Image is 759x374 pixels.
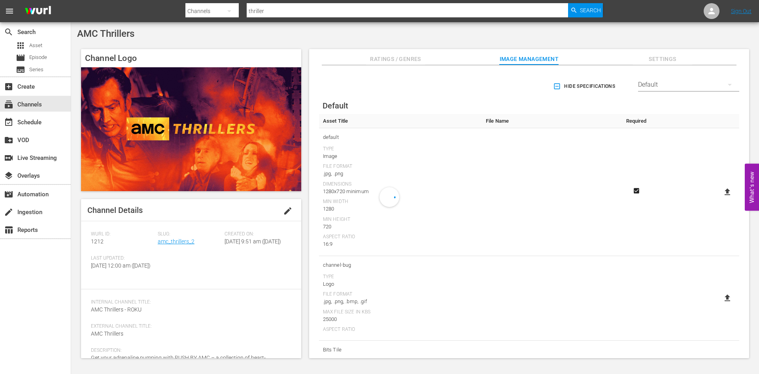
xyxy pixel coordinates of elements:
div: .jpg, .png [323,170,478,178]
span: Hide Specifications [555,82,615,91]
span: Automation [4,190,13,199]
span: Ratings / Genres [366,54,425,64]
span: Default [323,101,348,110]
th: File Name [482,114,619,128]
th: Asset Title [319,114,482,128]
span: Asset [29,42,42,49]
div: 16:9 [323,240,478,248]
svg: Required [632,187,641,194]
span: [DATE] 9:51 am ([DATE]) [225,238,281,245]
div: .jpg, .png, .bmp, .gif [323,298,478,306]
span: Internal Channel Title: [91,299,287,306]
a: amc_thrillers_2 [158,238,194,245]
div: File Format [323,163,478,170]
span: Create [4,82,13,91]
span: channel-bug [323,260,478,270]
a: Sign Out [731,8,751,14]
div: Logo [323,280,478,288]
span: Reports [4,225,13,235]
span: Series [16,65,25,74]
span: Description: [91,347,287,354]
span: Live Streaming [4,153,13,163]
span: Asset [16,41,25,50]
button: edit [278,201,297,220]
div: Type [323,274,478,280]
span: Schedule [4,118,13,127]
span: Wurl ID: [91,231,154,237]
div: 1280 [323,205,478,213]
div: 25000 [323,315,478,323]
span: menu [5,6,14,16]
span: AMC Thrillers - ROKU [91,306,142,313]
span: Overlays [4,171,13,180]
h4: Channel Logo [81,49,301,67]
span: Created On: [225,231,287,237]
span: [DATE] 12:00 am ([DATE]) [91,262,151,269]
button: Search [568,3,603,17]
span: 1212 [91,238,104,245]
button: Open Feedback Widget [745,163,759,211]
img: ans4CAIJ8jUAAAAAAAAAAAAAAAAAAAAAAAAgQb4GAAAAAAAAAAAAAAAAAAAAAAAAJMjXAAAAAAAAAAAAAAAAAAAAAAAAgAT5G... [19,2,57,21]
span: Bits Tile [323,345,478,355]
span: Episode [16,53,25,63]
span: Slug: [158,231,221,237]
div: Dimensions [323,181,478,188]
div: Min Height [323,216,478,223]
span: Episode [29,53,47,61]
span: Search [580,3,601,17]
span: edit [283,206,293,216]
th: Required [619,114,653,128]
span: VOD [4,135,13,145]
div: File Format [323,291,478,298]
span: Channels [4,100,13,109]
div: Default [638,74,739,96]
div: Max File Size In Kbs [323,309,478,315]
div: 720 [323,223,478,231]
span: Ingestion [4,207,13,217]
button: Hide Specifications [551,75,618,97]
div: Type [323,146,478,152]
span: AMC Thrillers [77,28,134,39]
div: Aspect Ratio [323,234,478,240]
span: Series [29,66,43,74]
div: Aspect Ratio [323,327,478,333]
span: Channel Details [87,205,143,215]
span: Get your adrenaline pumping with RUSH BY AMC – a collection of heart-pounding action/thrillers th... [91,355,266,369]
span: Image Management [499,54,559,64]
span: Search [4,27,13,37]
div: 1280x720 minimum [323,188,478,196]
img: AMC Thrillers [81,67,301,191]
span: AMC Thrillers [91,330,123,337]
span: default [323,132,478,142]
div: Image [323,152,478,160]
span: Last Updated: [91,255,154,262]
span: External Channel Title: [91,323,287,330]
div: Min Width [323,199,478,205]
span: Settings [633,54,692,64]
